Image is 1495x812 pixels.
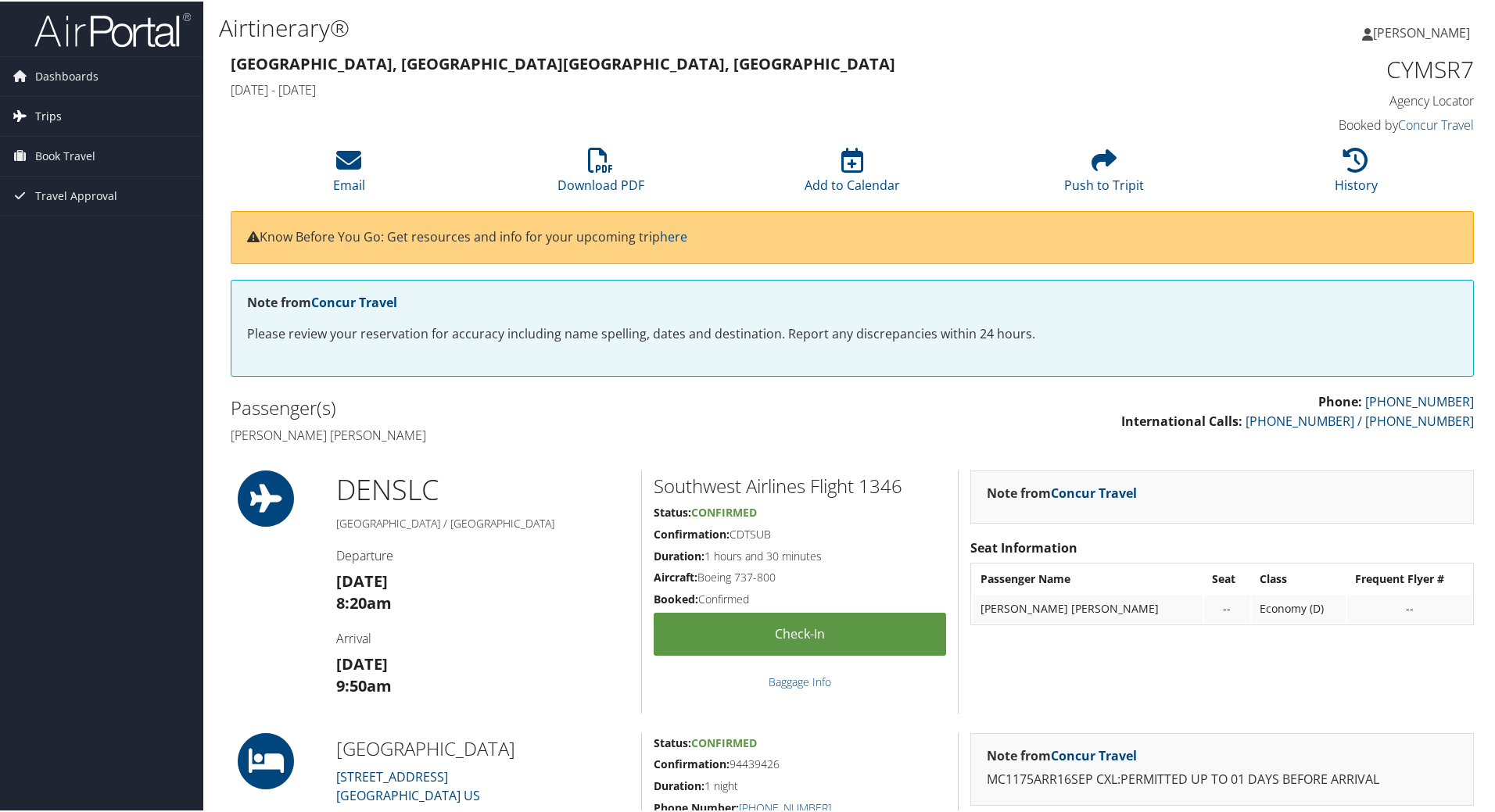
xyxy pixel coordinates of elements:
strong: Note from [247,292,397,309]
h2: Southwest Airlines Flight 1346 [654,471,946,498]
h1: CYMSR7 [1181,52,1474,84]
strong: Aircraft: [654,568,697,583]
a: Concur Travel [1398,115,1474,132]
a: [PHONE_NUMBER] / [PHONE_NUMBER] [1246,411,1474,428]
strong: Seat Information [970,538,1077,555]
h5: Boeing 737-800 [654,568,946,584]
a: Check-in [654,611,946,654]
strong: 9:50am [336,674,392,695]
strong: Note from [987,483,1137,500]
p: Know Before You Go: Get resources and info for your upcoming trip [247,226,1457,246]
div: -- [1212,600,1242,614]
span: Travel Approval [35,175,117,214]
strong: [GEOGRAPHIC_DATA], [GEOGRAPHIC_DATA] [GEOGRAPHIC_DATA], [GEOGRAPHIC_DATA] [231,52,895,73]
span: Book Travel [35,135,95,174]
a: Add to Calendar [805,155,900,192]
a: History [1335,155,1378,192]
a: [STREET_ADDRESS][GEOGRAPHIC_DATA] US [336,767,480,803]
th: Seat [1204,563,1250,592]
span: Trips [35,95,62,134]
strong: Confirmation: [654,755,730,770]
th: Class [1252,563,1346,592]
strong: Note from [987,746,1137,763]
a: [PHONE_NUMBER] [1365,392,1474,409]
th: Frequent Flyer # [1347,563,1472,592]
span: Confirmed [691,734,757,749]
a: Baggage Info [769,673,831,688]
a: [PERSON_NAME] [1362,8,1486,55]
strong: Booked: [654,590,698,605]
a: Email [333,155,365,192]
a: here [660,227,687,244]
h2: Passenger(s) [231,393,841,420]
strong: Duration: [654,777,704,792]
h4: Arrival [336,628,629,646]
h4: Departure [336,546,629,563]
h5: Confirmed [654,590,946,606]
h5: 1 hours and 30 minutes [654,547,946,563]
span: [PERSON_NAME] [1373,23,1470,40]
h5: 1 night [654,777,946,792]
h4: [DATE] - [DATE] [231,80,1157,97]
h4: [PERSON_NAME] [PERSON_NAME] [231,425,841,442]
span: Dashboards [35,55,99,95]
h5: 94439426 [654,755,946,771]
a: Concur Travel [1051,746,1137,763]
strong: Status: [654,503,691,518]
strong: 8:20am [336,591,392,612]
strong: [DATE] [336,569,388,590]
a: Download PDF [557,155,644,192]
a: Concur Travel [1051,483,1137,500]
strong: Confirmation: [654,525,730,540]
strong: Status: [654,734,691,749]
strong: Phone: [1318,392,1362,409]
strong: [DATE] [336,652,388,673]
td: Economy (D) [1252,593,1346,621]
p: MC1175ARR16SEP CXL:PERMITTED UP TO 01 DAYS BEFORE ARRIVAL [987,768,1457,789]
h2: [GEOGRAPHIC_DATA] [336,734,629,760]
a: Push to Tripit [1064,155,1144,192]
a: Concur Travel [311,292,397,309]
strong: International Calls: [1121,411,1242,428]
h5: CDTSUB [654,525,946,541]
th: Passenger Name [973,563,1203,592]
strong: Duration: [654,547,704,562]
span: Confirmed [691,503,757,518]
h4: Agency Locator [1181,91,1474,108]
img: airportal-logo.png [34,10,191,47]
h5: [GEOGRAPHIC_DATA] / [GEOGRAPHIC_DATA] [336,514,629,530]
h1: Airtinerary® [219,10,1063,43]
h1: DEN SLC [336,469,629,508]
div: -- [1355,600,1464,614]
td: [PERSON_NAME] [PERSON_NAME] [973,593,1203,621]
h4: Booked by [1181,115,1474,132]
p: Please review your reservation for accuracy including name spelling, dates and destination. Repor... [247,323,1457,343]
